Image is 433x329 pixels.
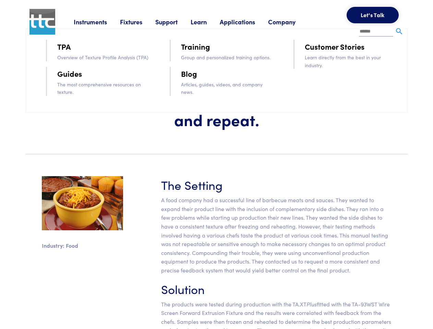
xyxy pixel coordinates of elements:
[120,17,155,26] a: Fixtures
[161,196,392,275] p: A food company had a successful line of barbecue meats and sauces. They wanted to expand their pr...
[29,9,55,35] img: ttc_logo_1x1_v1.0.png
[191,17,220,26] a: Learn
[42,176,123,230] img: sidedishes.jpg
[161,176,392,193] h3: The Setting
[131,90,302,129] h1: Freeze, reheat, test, and repeat.
[74,17,120,26] a: Instruments
[181,81,274,96] p: Articles, guides, videos, and company news.
[57,68,82,80] a: Guides
[181,40,210,52] a: Training
[305,40,364,52] a: Customer Stories
[347,7,399,23] button: Let's Talk
[42,241,123,250] p: Industry: Food
[57,81,151,96] p: The most comprehensive resources on texture.
[220,17,268,26] a: Applications
[57,40,71,52] a: TPA
[268,17,309,26] a: Company
[155,17,191,26] a: Support
[306,300,317,308] em: Plus
[161,280,392,297] h3: Solution
[181,53,274,61] p: Group and personalized training options.
[57,53,151,61] p: Overview of Texture Profile Analysis (TPA)
[305,53,398,69] p: Learn directly from the best in your industry.
[181,68,197,80] a: Blog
